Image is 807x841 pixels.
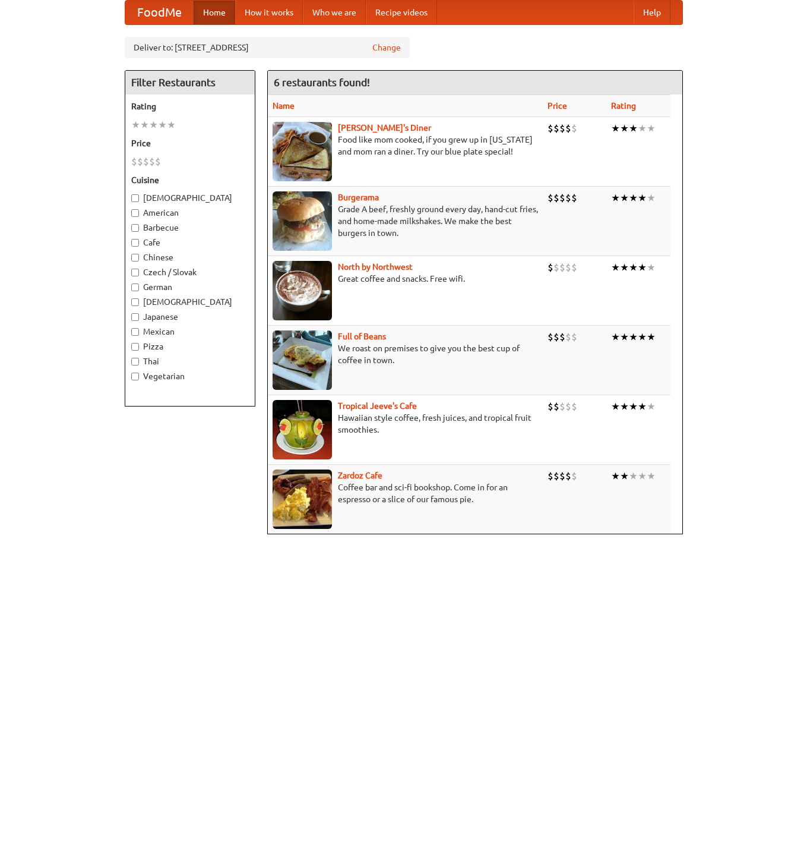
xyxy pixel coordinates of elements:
[131,209,139,217] input: American
[273,330,332,390] img: beans.jpg
[638,330,647,344] li: ★
[634,1,670,24] a: Help
[131,313,139,321] input: Japanese
[571,261,577,274] li: $
[273,134,538,158] p: Food like mom cooked, if you grew up in [US_STATE] and mom ran a diner. Try our blue plate special!
[137,155,143,168] li: $
[131,251,249,263] label: Chinese
[553,400,559,413] li: $
[140,118,149,131] li: ★
[131,239,139,247] input: Cafe
[131,137,249,149] h5: Price
[131,311,249,323] label: Japanese
[611,400,620,413] li: ★
[620,400,629,413] li: ★
[273,122,332,181] img: sallys.jpg
[548,470,553,483] li: $
[553,122,559,135] li: $
[149,155,155,168] li: $
[553,330,559,344] li: $
[565,330,571,344] li: $
[629,400,638,413] li: ★
[131,155,137,168] li: $
[273,342,538,366] p: We roast on premises to give you the best cup of coffee in town.
[338,401,417,411] a: Tropical Jeeve's Cafe
[131,100,249,112] h5: Rating
[559,261,565,274] li: $
[611,470,620,483] li: ★
[565,400,571,413] li: $
[131,269,139,276] input: Czech / Slovak
[638,122,647,135] li: ★
[149,118,158,131] li: ★
[131,373,139,380] input: Vegetarian
[638,191,647,204] li: ★
[273,203,538,239] p: Grade A beef, freshly ground every day, hand-cut fries, and home-made milkshakes. We make the bes...
[131,281,249,293] label: German
[611,191,620,204] li: ★
[131,326,249,338] label: Mexican
[629,122,638,135] li: ★
[155,155,161,168] li: $
[611,261,620,274] li: ★
[273,400,332,459] img: jeeves.jpg
[638,470,647,483] li: ★
[629,330,638,344] li: ★
[565,261,571,274] li: $
[571,330,577,344] li: $
[303,1,366,24] a: Who we are
[548,191,553,204] li: $
[548,400,553,413] li: $
[548,261,553,274] li: $
[131,266,249,278] label: Czech / Slovak
[565,191,571,204] li: $
[571,191,577,204] li: $
[647,470,656,483] li: ★
[647,400,656,413] li: ★
[338,123,431,133] a: [PERSON_NAME]'s Diner
[131,343,139,351] input: Pizza
[620,470,629,483] li: ★
[125,1,194,24] a: FoodMe
[559,470,565,483] li: $
[273,470,332,529] img: zardoz.jpg
[548,330,553,344] li: $
[273,261,332,320] img: north.jpg
[131,237,249,248] label: Cafe
[638,261,647,274] li: ★
[131,358,139,366] input: Thai
[559,400,565,413] li: $
[131,296,249,308] label: [DEMOGRAPHIC_DATA]
[620,330,629,344] li: ★
[131,298,139,306] input: [DEMOGRAPHIC_DATA]
[338,262,413,272] a: North by Northwest
[620,122,629,135] li: ★
[338,471,382,480] a: Zardoz Cafe
[131,370,249,382] label: Vegetarian
[338,193,379,202] a: Burgerama
[647,261,656,274] li: ★
[273,191,332,251] img: burgerama.jpg
[273,481,538,505] p: Coffee bar and sci-fi bookshop. Come in for an espresso or a slice of our famous pie.
[131,194,139,202] input: [DEMOGRAPHIC_DATA]
[131,284,139,291] input: German
[125,71,255,95] h4: Filter Restaurants
[235,1,303,24] a: How it works
[273,273,538,285] p: Great coffee and snacks. Free wifi.
[273,412,538,436] p: Hawaiian style coffee, fresh juices, and tropical fruit smoothies.
[629,191,638,204] li: ★
[366,1,437,24] a: Recipe videos
[629,261,638,274] li: ★
[548,122,553,135] li: $
[167,118,176,131] li: ★
[273,101,295,111] a: Name
[647,122,656,135] li: ★
[553,261,559,274] li: $
[565,470,571,483] li: $
[372,42,401,53] a: Change
[559,330,565,344] li: $
[629,470,638,483] li: ★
